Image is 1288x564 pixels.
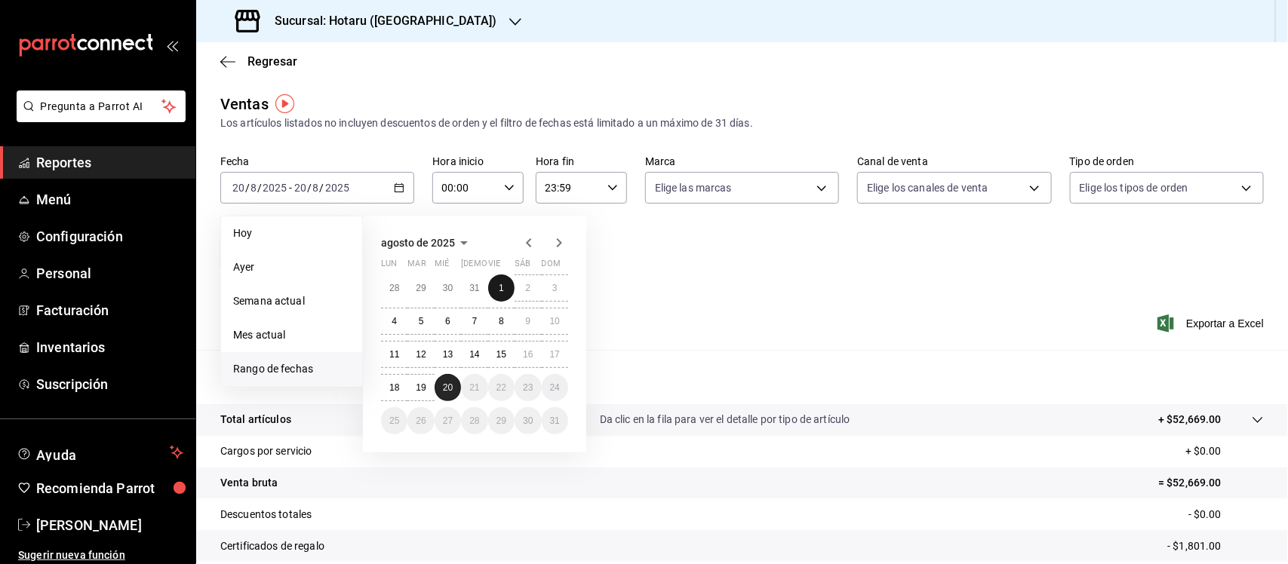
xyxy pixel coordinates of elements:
abbr: 3 de agosto de 2025 [552,283,558,293]
input: ---- [262,182,287,194]
button: 31 de julio de 2025 [461,274,487,302]
button: 18 de agosto de 2025 [381,374,407,401]
abbr: 1 de agosto de 2025 [499,283,504,293]
button: 4 de agosto de 2025 [381,308,407,335]
abbr: 30 de agosto de 2025 [523,415,533,426]
span: agosto de 2025 [381,237,455,249]
span: Elige los canales de venta [867,180,988,195]
button: 14 de agosto de 2025 [461,341,487,368]
button: 15 de agosto de 2025 [488,341,515,368]
abbr: 21 de agosto de 2025 [469,382,479,393]
input: -- [250,182,257,194]
abbr: 6 de agosto de 2025 [445,316,450,326]
abbr: 10 de agosto de 2025 [550,316,560,326]
abbr: 5 de agosto de 2025 [419,316,424,326]
abbr: miércoles [435,259,449,274]
button: 17 de agosto de 2025 [542,341,568,368]
label: Fecha [220,157,414,167]
abbr: 22 de agosto de 2025 [496,382,506,393]
button: 10 de agosto de 2025 [542,308,568,335]
abbr: lunes [381,259,397,274]
abbr: domingo [542,259,561,274]
button: open_drawer_menu [166,39,178,51]
button: 31 de agosto de 2025 [542,407,568,434]
p: + $0.00 [1185,443,1264,459]
span: Configuración [36,226,183,247]
span: Elige los tipos de orden [1080,180,1188,195]
button: 28 de julio de 2025 [381,274,407,302]
button: 8 de agosto de 2025 [488,308,515,335]
abbr: 28 de julio de 2025 [389,283,399,293]
h3: Sucursal: Hotaru ([GEOGRAPHIC_DATA]) [263,12,497,30]
button: Exportar a Excel [1160,314,1264,333]
p: Resumen [220,368,1264,386]
abbr: 23 de agosto de 2025 [523,382,533,393]
abbr: martes [407,259,426,274]
abbr: 20 de agosto de 2025 [443,382,453,393]
abbr: 11 de agosto de 2025 [389,349,399,360]
abbr: 8 de agosto de 2025 [499,316,504,326]
abbr: 2 de agosto de 2025 [525,283,530,293]
span: / [257,182,262,194]
abbr: sábado [515,259,530,274]
span: - [289,182,292,194]
abbr: 28 de agosto de 2025 [469,415,479,426]
span: / [245,182,250,194]
abbr: 16 de agosto de 2025 [523,349,533,360]
abbr: 31 de julio de 2025 [469,283,479,293]
p: Descuentos totales [220,507,312,523]
p: - $1,801.00 [1168,538,1264,554]
button: 20 de agosto de 2025 [435,374,461,401]
button: 23 de agosto de 2025 [515,374,541,401]
span: Pregunta a Parrot AI [41,99,162,115]
abbr: viernes [488,259,500,274]
input: -- [312,182,320,194]
button: 6 de agosto de 2025 [435,308,461,335]
input: ---- [324,182,350,194]
button: 2 de agosto de 2025 [515,274,541,302]
a: Pregunta a Parrot AI [11,109,186,125]
span: Mes actual [233,327,350,343]
button: 11 de agosto de 2025 [381,341,407,368]
button: 26 de agosto de 2025 [407,407,434,434]
input: -- [294,182,307,194]
span: Recomienda Parrot [36,478,183,498]
button: 30 de agosto de 2025 [515,407,541,434]
p: Certificados de regalo [220,538,324,554]
abbr: 7 de agosto de 2025 [472,316,478,326]
button: 12 de agosto de 2025 [407,341,434,368]
abbr: 14 de agosto de 2025 [469,349,479,360]
button: 27 de agosto de 2025 [435,407,461,434]
span: Menú [36,189,183,210]
button: 25 de agosto de 2025 [381,407,407,434]
label: Hora fin [536,157,627,167]
button: Regresar [220,54,297,69]
abbr: 12 de agosto de 2025 [416,349,426,360]
abbr: 18 de agosto de 2025 [389,382,399,393]
div: Ventas [220,93,269,115]
abbr: jueves [461,259,550,274]
span: / [307,182,312,194]
abbr: 13 de agosto de 2025 [443,349,453,360]
button: 9 de agosto de 2025 [515,308,541,335]
span: Rango de fechas [233,361,350,377]
span: Suscripción [36,374,183,394]
span: Sugerir nueva función [18,547,183,563]
span: Reportes [36,152,183,173]
p: Venta bruta [220,475,278,491]
p: Cargos por servicio [220,443,312,459]
abbr: 15 de agosto de 2025 [496,349,506,360]
p: Da clic en la fila para ver el detalle por tipo de artículo [600,412,850,428]
span: Regresar [247,54,297,69]
span: Inventarios [36,337,183,357]
label: Tipo de orden [1070,157,1264,167]
label: Hora inicio [432,157,524,167]
abbr: 29 de julio de 2025 [416,283,426,293]
abbr: 26 de agosto de 2025 [416,415,426,426]
button: 3 de agosto de 2025 [542,274,568,302]
abbr: 27 de agosto de 2025 [443,415,453,426]
span: / [320,182,324,194]
span: Semana actual [233,293,350,309]
button: 29 de julio de 2025 [407,274,434,302]
button: Pregunta a Parrot AI [17,90,186,122]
